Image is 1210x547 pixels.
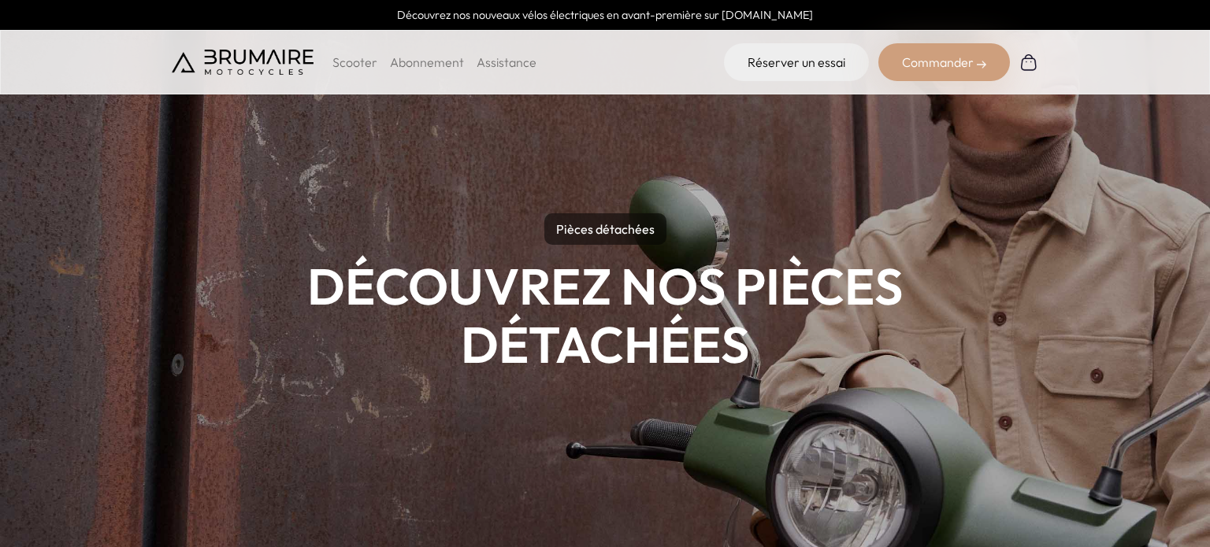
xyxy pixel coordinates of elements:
div: Commander [878,43,1010,81]
a: Abonnement [390,54,464,70]
p: Scooter [332,53,377,72]
img: Panier [1019,53,1038,72]
a: Assistance [477,54,536,70]
img: Brumaire Motocycles [172,50,314,75]
a: Réserver un essai [724,43,869,81]
p: Pièces détachées [544,213,666,245]
h1: Découvrez nos pièces détachées [172,257,1038,373]
img: right-arrow-2.png [977,60,986,69]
